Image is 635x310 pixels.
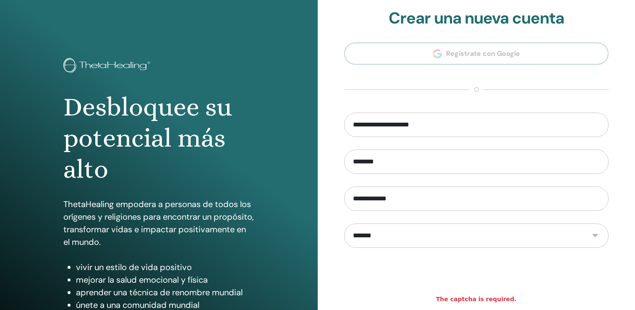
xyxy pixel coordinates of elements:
[436,295,517,304] strong: The captcha is required.
[344,9,609,28] h2: Crear una nueva cuenta
[76,273,254,286] li: mejorar la salud emocional y física
[63,198,254,248] p: ThetaHealing empodera a personas de todos los orígenes y religiones para encontrar un propósito, ...
[76,286,254,299] li: aprender una técnica de renombre mundial
[470,85,483,95] span: o
[63,92,254,185] h1: Desbloquee su potencial más alto
[413,260,540,293] iframe: reCAPTCHA
[76,261,254,273] li: vivir un estilo de vida positivo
